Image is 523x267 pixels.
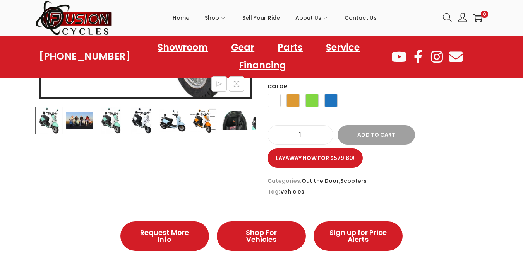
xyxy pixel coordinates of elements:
img: Product image [159,107,186,134]
img: Product image [35,107,62,134]
span: Sign up for Price Alerts [329,229,387,243]
a: Shop [205,0,227,35]
a: Parts [270,39,310,56]
a: 0 [473,13,482,22]
img: Product image [221,107,248,134]
a: Sell Your Ride [242,0,280,35]
span: Request More Info [136,229,194,243]
a: Contact Us [345,0,377,35]
a: Sign up for Price Alerts [314,221,403,251]
a: Home [173,0,189,35]
span: About Us [295,8,321,27]
span: Shop For Vehicles [232,229,290,243]
nav: Menu [130,39,390,74]
a: Scooters [340,177,367,185]
a: Financing [231,56,294,74]
a: Out the Door [302,177,339,185]
label: Color [268,83,287,90]
a: Showroom [150,39,216,56]
img: Product image [252,107,279,134]
a: Layaway now for $579.80! [268,148,363,168]
a: Gear [223,39,262,56]
img: Product image [190,107,217,134]
input: Product quantity [268,129,333,140]
a: About Us [295,0,329,35]
span: Shop [205,8,219,27]
a: [PHONE_NUMBER] [39,51,130,62]
span: Sell Your Ride [242,8,280,27]
button: Add to Cart [338,125,415,145]
img: Product image [128,107,155,134]
span: Home [173,8,189,27]
img: Product image [97,107,124,134]
span: Tag: [268,186,488,197]
span: Contact Us [345,8,377,27]
img: Product image [66,107,93,134]
span: Categories: , [268,175,488,186]
a: Shop For Vehicles [217,221,306,251]
nav: Primary navigation [113,0,437,35]
a: Service [318,39,367,56]
a: Request More Info [120,221,209,251]
a: Vehicles [280,188,304,196]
